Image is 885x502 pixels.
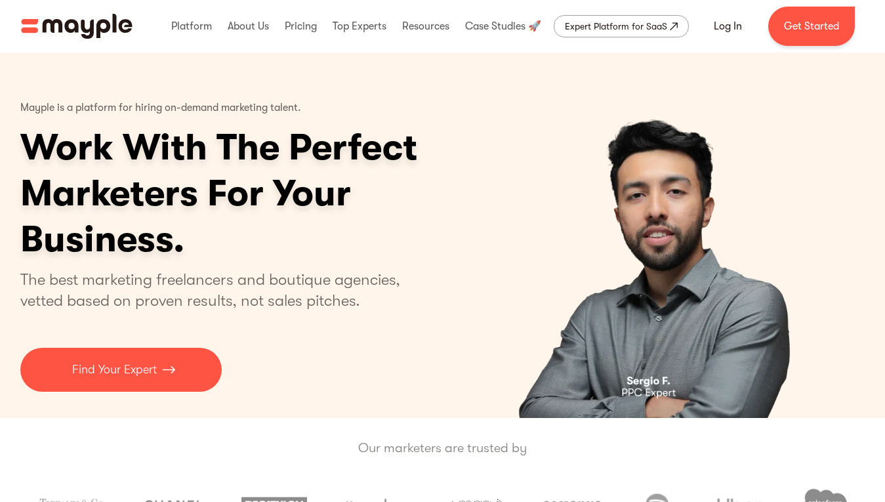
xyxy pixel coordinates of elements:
a: Log In [698,10,758,42]
h1: Work With The Perfect Marketers For Your Business. [20,125,519,262]
div: Platform [168,5,215,47]
a: home [21,14,133,39]
a: Get Started [768,7,855,46]
a: Find Your Expert [20,348,222,392]
a: Expert Platform for SaaS [554,15,689,37]
div: Expert Platform for SaaS [565,18,667,34]
div: Resources [399,5,453,47]
p: The best marketing freelancers and boutique agencies, vetted based on proven results, not sales p... [20,269,416,311]
div: Pricing [281,5,320,47]
div: 1 of 4 [455,52,865,418]
div: Top Experts [329,5,390,47]
div: About Us [224,5,272,47]
div: carousel [455,52,865,418]
img: Mayple logo [21,14,133,39]
p: Find Your Expert [72,361,157,379]
p: Mayple is a platform for hiring on-demand marketing talent. [20,92,301,125]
